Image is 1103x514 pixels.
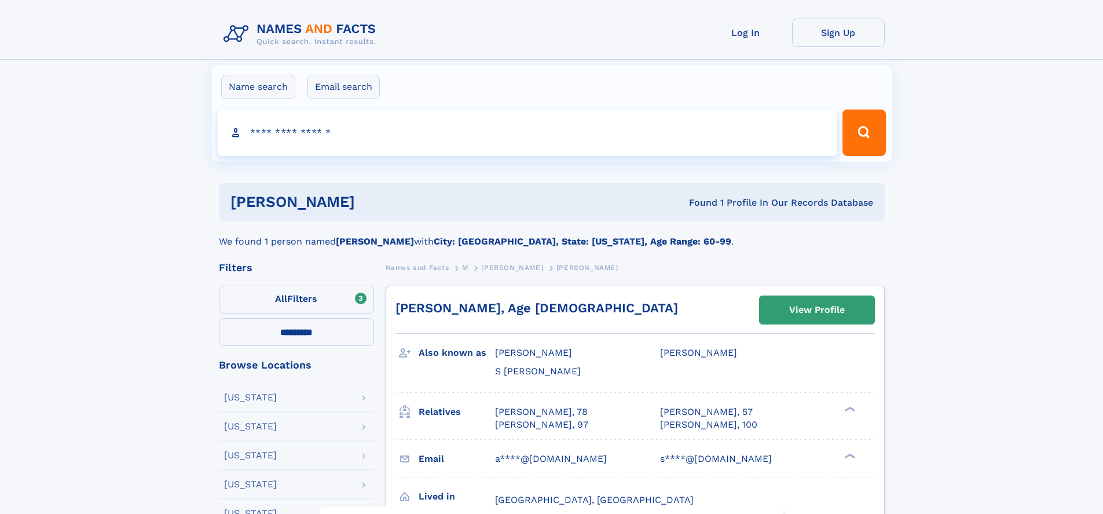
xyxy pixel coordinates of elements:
[219,221,885,249] div: We found 1 person named with .
[660,347,737,358] span: [PERSON_NAME]
[495,366,581,377] span: S [PERSON_NAME]
[219,263,374,273] div: Filters
[556,264,618,272] span: [PERSON_NAME]
[842,452,856,460] div: ❯
[699,19,792,47] a: Log In
[307,75,380,99] label: Email search
[336,236,414,247] b: [PERSON_NAME]
[419,487,495,506] h3: Lived in
[495,494,694,505] span: [GEOGRAPHIC_DATA], [GEOGRAPHIC_DATA]
[419,449,495,469] h3: Email
[792,19,885,47] a: Sign Up
[419,343,495,363] h3: Also known as
[224,451,277,460] div: [US_STATE]
[275,293,287,304] span: All
[224,480,277,489] div: [US_STATE]
[434,236,731,247] b: City: [GEOGRAPHIC_DATA], State: [US_STATE], Age Range: 60-99
[386,260,449,275] a: Names and Facts
[760,296,874,324] a: View Profile
[462,260,468,275] a: M
[219,360,374,370] div: Browse Locations
[230,195,522,209] h1: [PERSON_NAME]
[842,110,885,156] button: Search Button
[660,406,753,418] a: [PERSON_NAME], 57
[842,405,856,413] div: ❯
[419,402,495,422] h3: Relatives
[221,75,295,99] label: Name search
[495,347,572,358] span: [PERSON_NAME]
[495,418,588,431] a: [PERSON_NAME], 97
[219,286,374,313] label: Filters
[481,260,543,275] a: [PERSON_NAME]
[462,264,468,272] span: M
[481,264,543,272] span: [PERSON_NAME]
[660,418,757,431] a: [PERSON_NAME], 100
[219,19,386,50] img: Logo Names and Facts
[495,406,588,418] a: [PERSON_NAME], 78
[224,393,277,402] div: [US_STATE]
[218,110,838,156] input: search input
[395,301,678,315] a: [PERSON_NAME], Age [DEMOGRAPHIC_DATA]
[522,196,873,209] div: Found 1 Profile In Our Records Database
[789,297,845,323] div: View Profile
[224,422,277,431] div: [US_STATE]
